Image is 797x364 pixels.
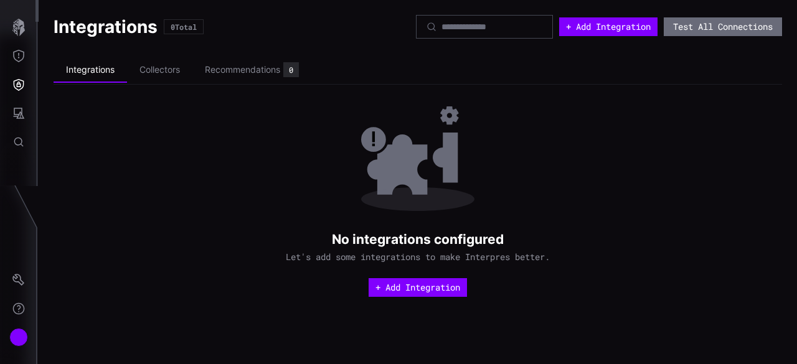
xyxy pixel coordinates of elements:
h2: No integrations configured [332,231,504,248]
button: + Add Integration [559,17,658,36]
button: Test All Connections [664,17,782,36]
span: Let's add some integrations to make Interpres better. [286,251,550,263]
div: Recommendations [205,64,280,75]
h1: Integrations [54,16,158,38]
button: + Add Integration [369,278,467,297]
li: Integrations [54,58,127,83]
div: 0 [289,66,293,73]
div: 0 Total [171,23,197,30]
li: Collectors [127,58,192,82]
